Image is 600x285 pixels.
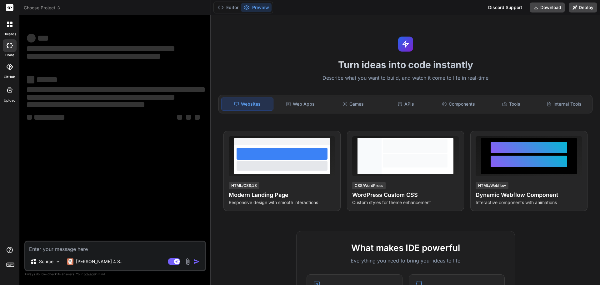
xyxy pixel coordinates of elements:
[241,3,272,12] button: Preview
[27,95,174,100] span: ‌
[530,2,565,12] button: Download
[486,97,537,111] div: Tools
[55,259,61,264] img: Pick Models
[38,36,48,41] span: ‌
[3,32,16,37] label: threads
[37,77,57,82] span: ‌
[4,98,16,103] label: Upload
[229,199,335,206] p: Responsive design with smooth interactions
[569,2,597,12] button: Deploy
[327,97,379,111] div: Games
[24,271,206,277] p: Always double-check its answers. Your in Bind
[177,115,182,120] span: ‌
[39,258,53,265] p: Source
[476,182,508,189] div: HTML/Webflow
[476,191,582,199] h4: Dynamic Webflow Component
[380,97,432,111] div: APIs
[215,59,596,70] h1: Turn ideas into code instantly
[27,115,32,120] span: ‌
[5,52,14,58] label: code
[307,241,505,254] h2: What makes IDE powerful
[27,54,160,59] span: ‌
[229,191,335,199] h4: Modern Landing Page
[184,258,191,265] img: attachment
[215,74,596,82] p: Describe what you want to build, and watch it come to life in real-time
[27,102,144,107] span: ‌
[538,97,590,111] div: Internal Tools
[352,191,459,199] h4: WordPress Custom CSS
[307,257,505,264] p: Everything you need to bring your ideas to life
[34,115,64,120] span: ‌
[476,199,582,206] p: Interactive components with animations
[195,115,200,120] span: ‌
[27,34,36,42] span: ‌
[433,97,484,111] div: Components
[67,258,73,265] img: Claude 4 Sonnet
[275,97,326,111] div: Web Apps
[27,87,205,92] span: ‌
[484,2,526,12] div: Discord Support
[229,182,259,189] div: HTML/CSS/JS
[24,5,61,11] span: Choose Project
[76,258,122,265] p: [PERSON_NAME] 4 S..
[186,115,191,120] span: ‌
[27,76,34,83] span: ‌
[221,97,273,111] div: Websites
[27,46,174,51] span: ‌
[84,272,95,276] span: privacy
[352,182,386,189] div: CSS/WordPress
[352,199,459,206] p: Custom styles for theme enhancement
[215,3,241,12] button: Editor
[194,258,200,265] img: icon
[4,74,15,80] label: GitHub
